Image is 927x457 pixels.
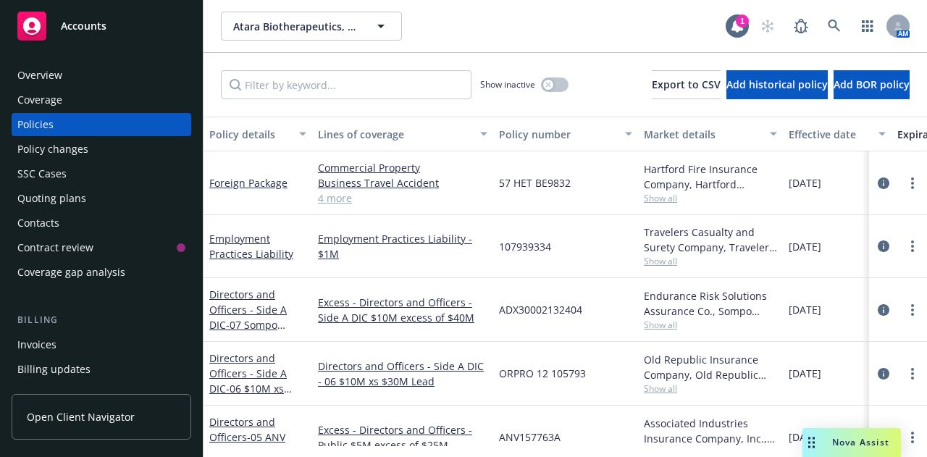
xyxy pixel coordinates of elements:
a: circleInformation [875,365,892,382]
div: Lines of coverage [318,127,471,142]
button: Add historical policy [726,70,828,99]
a: Accounts [12,6,191,46]
div: Policies [17,113,54,136]
div: Policy changes [17,138,88,161]
span: Add historical policy [726,77,828,91]
div: Quoting plans [17,187,86,210]
a: Excess - Directors and Officers - Side A DIC $10M excess of $40M [318,295,487,325]
span: [DATE] [789,175,821,190]
span: 107939334 [499,239,551,254]
span: - 07 Sompo $10M xs $40M XS [209,318,293,347]
button: Effective date [783,117,892,151]
div: Drag to move [802,428,821,457]
a: Policies [12,113,191,136]
a: Directors and Officers - Side A DIC [209,351,287,411]
button: Add BOR policy [834,70,910,99]
a: Quoting plans [12,187,191,210]
div: Coverage [17,88,62,112]
a: Foreign Package [209,176,288,190]
div: Policy details [209,127,290,142]
span: ANV157763A [499,429,561,445]
span: ADX30002132404 [499,302,582,317]
a: Coverage [12,88,191,112]
a: Commercial Property [318,160,487,175]
a: Business Travel Accident [318,175,487,190]
span: Show all [644,255,777,267]
a: 4 more [318,190,487,206]
a: Overview [12,64,191,87]
button: Market details [638,117,783,151]
a: more [904,365,921,382]
button: Atara Biotherapeutics, Inc. [221,12,402,41]
div: Invoices [17,333,56,356]
div: Hartford Fire Insurance Company, Hartford Insurance Group [644,162,777,192]
div: Billing updates [17,358,91,381]
div: Contacts [17,211,59,235]
span: [DATE] [789,302,821,317]
a: Policy changes [12,138,191,161]
div: Policy number [499,127,616,142]
span: Accounts [61,20,106,32]
div: Billing [12,313,191,327]
a: Employment Practices Liability - $1M [318,231,487,261]
a: Directors and Officers - Side A DIC - 06 $10M xs $30M Lead [318,359,487,389]
a: more [904,175,921,192]
div: Coverage gap analysis [17,261,125,284]
a: circleInformation [875,301,892,319]
a: circleInformation [875,238,892,255]
a: Start snowing [753,12,782,41]
button: Policy number [493,117,638,151]
button: Lines of coverage [312,117,493,151]
a: Directors and Officers - Side A DIC [209,288,293,347]
span: Nova Assist [832,436,889,448]
div: Travelers Casualty and Surety Company, Travelers Insurance [644,225,777,255]
a: more [904,429,921,446]
div: Effective date [789,127,870,142]
span: Export to CSV [652,77,721,91]
a: Search [820,12,849,41]
span: Show all [644,192,777,204]
a: SSC Cases [12,162,191,185]
div: SSC Cases [17,162,67,185]
div: Old Republic Insurance Company, Old Republic General Insurance Group [644,352,777,382]
span: ORPRO 12 105793 [499,366,586,381]
div: Contract review [17,236,93,259]
span: [DATE] [789,429,821,445]
a: Contacts [12,211,191,235]
a: Contract review [12,236,191,259]
span: Show all [644,319,777,331]
div: Market details [644,127,761,142]
div: Overview [17,64,62,87]
span: [DATE] [789,366,821,381]
a: Coverage gap analysis [12,261,191,284]
div: Endurance Risk Solutions Assurance Co., Sompo International [644,288,777,319]
a: Excess - Directors and Officers - Public $5M excess of $25M [318,422,487,453]
button: Nova Assist [802,428,901,457]
span: Show all [644,382,777,395]
a: more [904,238,921,255]
span: 57 HET BE9832 [499,175,571,190]
a: Billing updates [12,358,191,381]
button: Export to CSV [652,70,721,99]
input: Filter by keyword... [221,70,471,99]
a: Employment Practices Liability [209,232,293,261]
span: Atara Biotherapeutics, Inc. [233,19,358,34]
span: Show inactive [480,78,535,91]
a: Switch app [853,12,882,41]
a: more [904,301,921,319]
a: Invoices [12,333,191,356]
span: - 06 $10M xs $30M Lead [209,382,292,411]
div: 1 [736,14,749,28]
a: Report a Bug [787,12,815,41]
a: circleInformation [875,175,892,192]
span: Open Client Navigator [27,409,135,424]
span: Add BOR policy [834,77,910,91]
button: Policy details [204,117,312,151]
div: Associated Industries Insurance Company, Inc., AmTrust Financial Services, RT Specialty Insurance... [644,416,777,446]
span: [DATE] [789,239,821,254]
